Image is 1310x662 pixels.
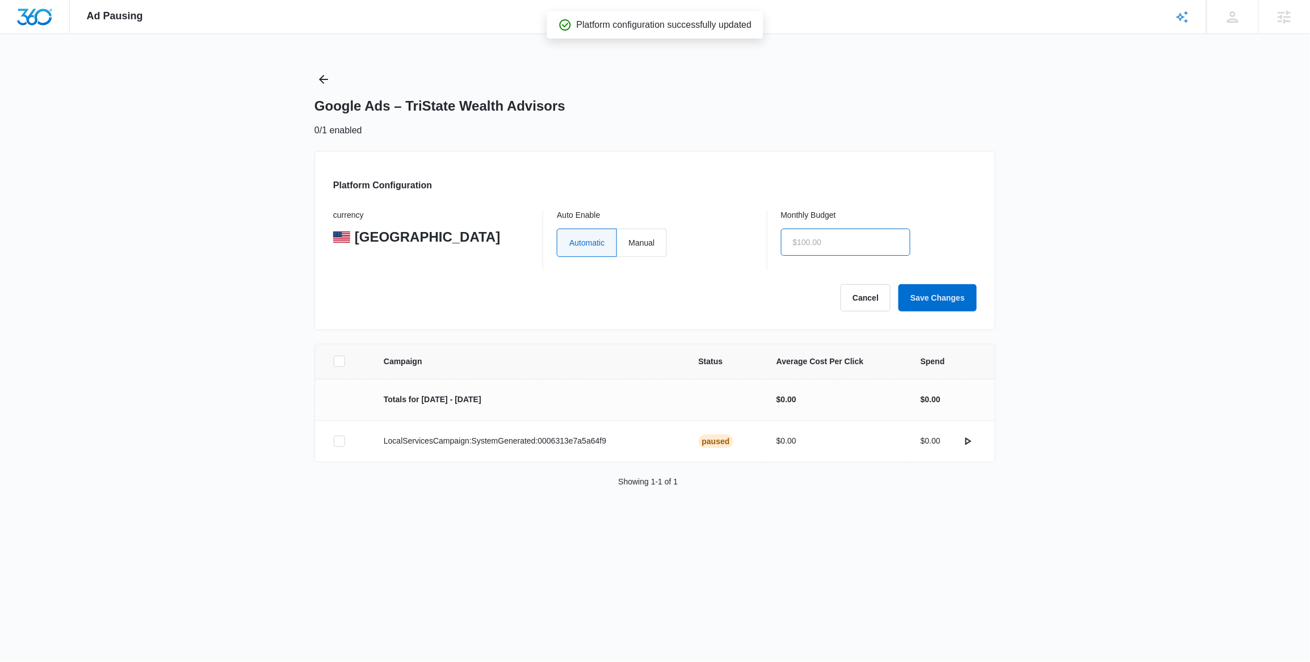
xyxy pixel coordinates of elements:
[841,284,891,311] button: Cancel
[699,356,749,368] span: Status
[333,210,529,221] p: currency
[355,229,500,246] p: [GEOGRAPHIC_DATA]
[921,356,977,368] span: Spend
[314,124,362,137] p: 0/1 enabled
[776,356,893,368] span: Average Cost Per Click
[776,435,893,447] p: $0.00
[384,435,671,447] p: LocalServicesCampaign:SystemGenerated:0006313e7a5a64f9
[959,432,977,450] button: actions.activate
[781,229,910,256] input: $100.00
[557,229,616,257] label: Automatic
[577,18,752,32] p: Platform configuration successfully updated
[384,394,671,406] p: Totals for [DATE] - [DATE]
[699,435,733,448] div: Paused
[921,435,940,447] p: $0.00
[557,210,753,221] p: Auto Enable
[618,476,678,488] p: Showing 1-1 of 1
[898,284,977,311] button: Save Changes
[87,10,143,22] span: Ad Pausing
[776,394,893,406] p: $0.00
[333,179,432,192] h3: Platform Configuration
[617,229,667,257] label: Manual
[921,394,940,406] p: $0.00
[781,210,977,221] p: Monthly Budget
[314,98,565,115] h1: Google Ads – TriState Wealth Advisors
[314,70,333,88] button: Back
[384,356,671,368] span: Campaign
[333,231,350,243] img: United States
